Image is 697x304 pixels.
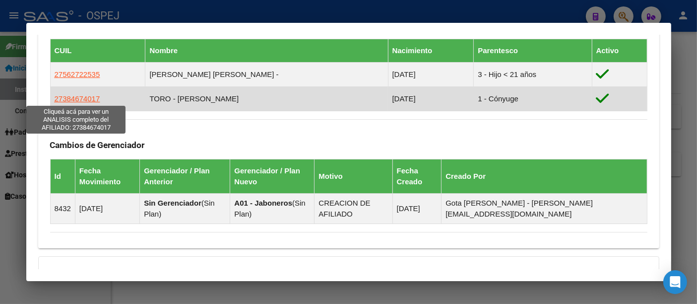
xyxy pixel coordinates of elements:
[50,140,647,151] h3: Cambios de Gerenciador
[474,39,592,63] th: Parentesco
[50,194,75,224] td: 8432
[140,194,230,224] td: ( )
[145,87,388,111] td: TORO - [PERSON_NAME]
[144,199,201,207] strong: Sin Gerenciador
[145,63,388,87] td: [PERSON_NAME] [PERSON_NAME] -
[442,194,647,224] td: Gota [PERSON_NAME] - [PERSON_NAME][EMAIL_ADDRESS][DOMAIN_NAME]
[50,39,145,63] th: CUIL
[234,199,292,207] strong: A01 - Jaboneros
[145,39,388,63] th: Nombre
[55,94,100,103] span: 27384674017
[442,159,647,194] th: Creado Por
[230,194,315,224] td: ( )
[392,194,442,224] td: [DATE]
[663,270,687,294] div: Open Intercom Messenger
[474,87,592,111] td: 1 - Cónyuge
[392,159,442,194] th: Fecha Creado
[388,39,474,63] th: Nacimiento
[140,159,230,194] th: Gerenciador / Plan Anterior
[315,194,392,224] td: CREACION DE AFILIADO
[315,159,392,194] th: Motivo
[592,39,647,63] th: Activo
[50,159,75,194] th: Id
[388,63,474,87] td: [DATE]
[55,70,100,78] span: 27562722535
[388,87,474,111] td: [DATE]
[230,159,315,194] th: Gerenciador / Plan Nuevo
[75,194,139,224] td: [DATE]
[75,159,139,194] th: Fecha Movimiento
[474,63,592,87] td: 3 - Hijo < 21 años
